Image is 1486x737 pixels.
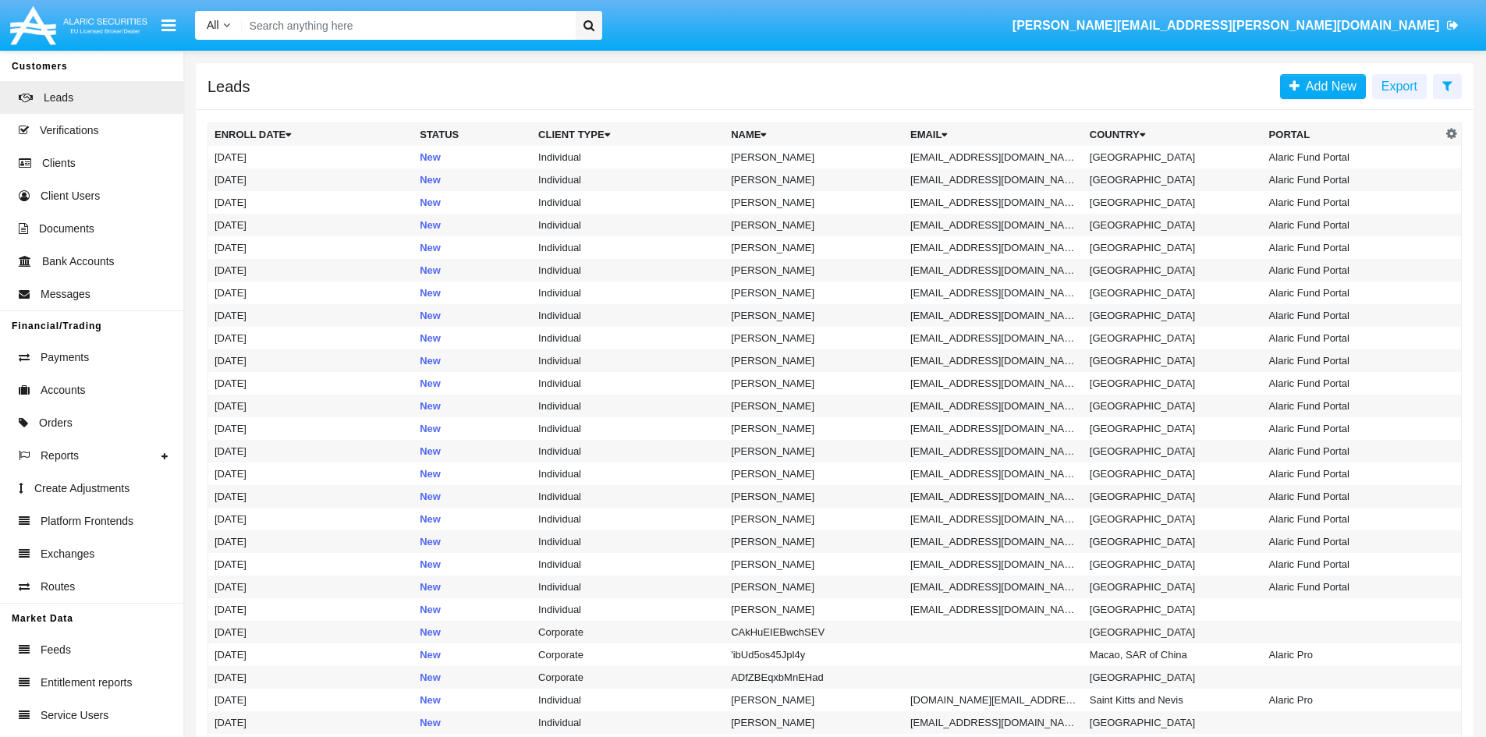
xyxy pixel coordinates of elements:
[1083,553,1263,576] td: [GEOGRAPHIC_DATA]
[532,123,725,147] th: Client Type
[1263,236,1442,259] td: Alaric Fund Portal
[413,214,532,236] td: New
[532,372,725,395] td: Individual
[413,282,532,304] td: New
[1083,327,1263,349] td: [GEOGRAPHIC_DATA]
[208,666,414,689] td: [DATE]
[208,689,414,711] td: [DATE]
[725,146,904,168] td: [PERSON_NAME]
[1083,621,1263,643] td: [GEOGRAPHIC_DATA]
[1083,259,1263,282] td: [GEOGRAPHIC_DATA]
[413,395,532,417] td: New
[904,168,1083,191] td: [EMAIL_ADDRESS][DOMAIN_NAME]
[42,155,76,172] span: Clients
[904,214,1083,236] td: [EMAIL_ADDRESS][DOMAIN_NAME]
[1083,485,1263,508] td: [GEOGRAPHIC_DATA]
[41,349,89,366] span: Payments
[725,508,904,530] td: [PERSON_NAME]
[1263,282,1442,304] td: Alaric Fund Portal
[413,530,532,553] td: New
[413,643,532,666] td: New
[208,372,414,395] td: [DATE]
[904,553,1083,576] td: [EMAIL_ADDRESS][DOMAIN_NAME]
[725,259,904,282] td: [PERSON_NAME]
[208,621,414,643] td: [DATE]
[41,675,133,691] span: Entitlement reports
[532,349,725,372] td: Individual
[208,395,414,417] td: [DATE]
[1263,372,1442,395] td: Alaric Fund Portal
[532,598,725,621] td: Individual
[725,666,904,689] td: ADfZBEqxbMnEHad
[904,349,1083,372] td: [EMAIL_ADDRESS][DOMAIN_NAME]
[207,19,219,31] span: All
[413,508,532,530] td: New
[1083,282,1263,304] td: [GEOGRAPHIC_DATA]
[725,327,904,349] td: [PERSON_NAME]
[41,513,133,530] span: Platform Frontends
[532,711,725,734] td: Individual
[725,711,904,734] td: [PERSON_NAME]
[41,286,90,303] span: Messages
[413,621,532,643] td: New
[532,508,725,530] td: Individual
[208,259,414,282] td: [DATE]
[413,304,532,327] td: New
[413,440,532,462] td: New
[904,576,1083,598] td: [EMAIL_ADDRESS][DOMAIN_NAME]
[904,530,1083,553] td: [EMAIL_ADDRESS][DOMAIN_NAME]
[34,480,129,497] span: Create Adjustments
[904,395,1083,417] td: [EMAIL_ADDRESS][DOMAIN_NAME]
[413,191,532,214] td: New
[1083,643,1263,666] td: Macao, SAR of China
[1083,123,1263,147] th: Country
[1263,689,1442,711] td: Alaric Pro
[1083,417,1263,440] td: [GEOGRAPHIC_DATA]
[1263,191,1442,214] td: Alaric Fund Portal
[725,214,904,236] td: [PERSON_NAME]
[725,553,904,576] td: [PERSON_NAME]
[413,417,532,440] td: New
[725,282,904,304] td: [PERSON_NAME]
[904,417,1083,440] td: [EMAIL_ADDRESS][DOMAIN_NAME]
[532,553,725,576] td: Individual
[41,448,79,464] span: Reports
[413,553,532,576] td: New
[1083,689,1263,711] td: Saint Kitts and Nevis
[904,508,1083,530] td: [EMAIL_ADDRESS][DOMAIN_NAME]
[725,440,904,462] td: [PERSON_NAME]
[532,485,725,508] td: Individual
[1263,168,1442,191] td: Alaric Fund Portal
[1381,80,1417,93] span: Export
[532,146,725,168] td: Individual
[195,17,242,34] a: All
[904,689,1083,711] td: [DOMAIN_NAME][EMAIL_ADDRESS][DOMAIN_NAME]
[413,485,532,508] td: New
[208,485,414,508] td: [DATE]
[904,236,1083,259] td: [EMAIL_ADDRESS][DOMAIN_NAME]
[532,666,725,689] td: Corporate
[1263,576,1442,598] td: Alaric Fund Portal
[1083,236,1263,259] td: [GEOGRAPHIC_DATA]
[1280,74,1366,99] a: Add New
[725,530,904,553] td: [PERSON_NAME]
[1263,553,1442,576] td: Alaric Fund Portal
[413,666,532,689] td: New
[1083,508,1263,530] td: [GEOGRAPHIC_DATA]
[532,168,725,191] td: Individual
[208,146,414,168] td: [DATE]
[725,417,904,440] td: [PERSON_NAME]
[208,711,414,734] td: [DATE]
[532,643,725,666] td: Corporate
[1083,462,1263,485] td: [GEOGRAPHIC_DATA]
[532,395,725,417] td: Individual
[532,530,725,553] td: Individual
[208,440,414,462] td: [DATE]
[44,90,73,106] span: Leads
[207,80,250,93] h5: Leads
[532,621,725,643] td: Corporate
[208,168,414,191] td: [DATE]
[1083,214,1263,236] td: [GEOGRAPHIC_DATA]
[208,214,414,236] td: [DATE]
[1083,146,1263,168] td: [GEOGRAPHIC_DATA]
